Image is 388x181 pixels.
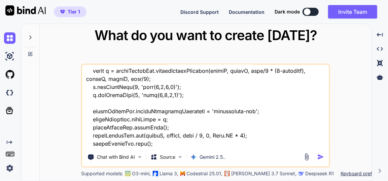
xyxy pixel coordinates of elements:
img: githubLight [4,69,15,80]
p: Gemini 2.5.. [200,154,225,160]
p: O3-mini, [132,170,151,177]
span: Dark mode [275,8,300,15]
img: premium [60,10,65,14]
p: Deepseek R1 [305,170,334,177]
img: settings [4,162,15,174]
span: Discord Support [180,9,219,15]
img: darkCloudIdeIcon [4,87,15,98]
img: Mistral-AI [180,171,185,176]
img: Pick Models [177,154,183,160]
img: Gemini 2.5 Pro [190,154,197,160]
p: Llama 3, [160,170,178,177]
p: Codestral 25.01, [186,170,222,177]
span: Documentation [229,9,264,15]
p: Source [160,154,175,160]
button: premiumTier 1 [54,6,86,17]
img: claude [298,171,304,176]
img: ai-studio [4,51,15,62]
img: chat [4,32,15,44]
img: attachment [303,153,311,161]
img: icon [317,153,324,160]
img: GPT-4 [125,171,131,176]
img: Bind AI [5,5,46,16]
p: [PERSON_NAME] 3.7 Sonnet, [231,170,296,177]
img: claude [224,171,230,176]
button: Invite Team [328,5,377,19]
button: Discord Support [180,8,219,16]
button: Documentation [229,8,264,16]
p: Supported models: [81,170,123,177]
img: Pick Tools [137,154,143,160]
span: Tier 1 [68,8,80,15]
span: What do you want to create [DATE]? [95,27,317,43]
p: Chat with Bind AI [97,154,135,160]
img: Llama2 [153,171,158,176]
textarea: lore ip do sita - "cons ad elit sedd - eiusm.temp "<!INCIDID utla> <etdo magn="al"> <enim> <admi ... [82,65,329,148]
